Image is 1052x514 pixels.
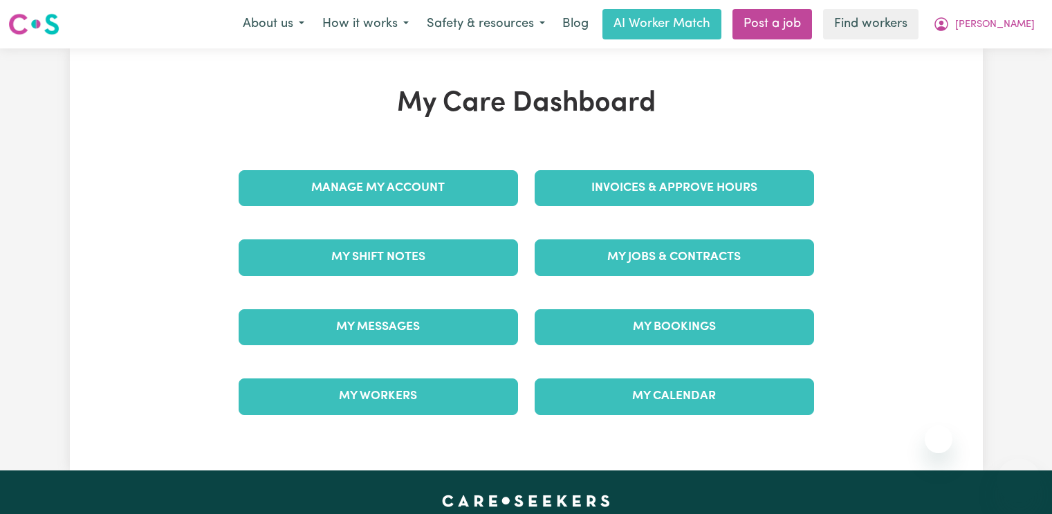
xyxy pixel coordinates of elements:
[239,378,518,414] a: My Workers
[535,239,814,275] a: My Jobs & Contracts
[535,309,814,345] a: My Bookings
[442,495,610,506] a: Careseekers home page
[230,87,822,120] h1: My Care Dashboard
[955,17,1035,33] span: [PERSON_NAME]
[418,10,554,39] button: Safety & resources
[8,8,59,40] a: Careseekers logo
[239,239,518,275] a: My Shift Notes
[924,10,1044,39] button: My Account
[535,378,814,414] a: My Calendar
[234,10,313,39] button: About us
[554,9,597,39] a: Blog
[313,10,418,39] button: How it works
[997,459,1041,503] iframe: Button to launch messaging window
[535,170,814,206] a: Invoices & Approve Hours
[602,9,721,39] a: AI Worker Match
[239,309,518,345] a: My Messages
[925,425,952,453] iframe: Close message
[239,170,518,206] a: Manage My Account
[732,9,812,39] a: Post a job
[823,9,919,39] a: Find workers
[8,12,59,37] img: Careseekers logo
